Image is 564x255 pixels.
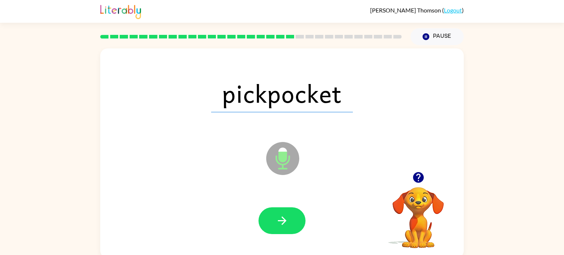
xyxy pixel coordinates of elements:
span: pickpocket [211,74,353,112]
div: ( ) [370,7,464,14]
button: Pause [411,28,464,45]
img: Literably [100,3,141,19]
a: Logout [444,7,462,14]
video: Your browser must support playing .mp4 files to use Literably. Please try using another browser. [382,176,455,249]
span: [PERSON_NAME] Thomson [370,7,442,14]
